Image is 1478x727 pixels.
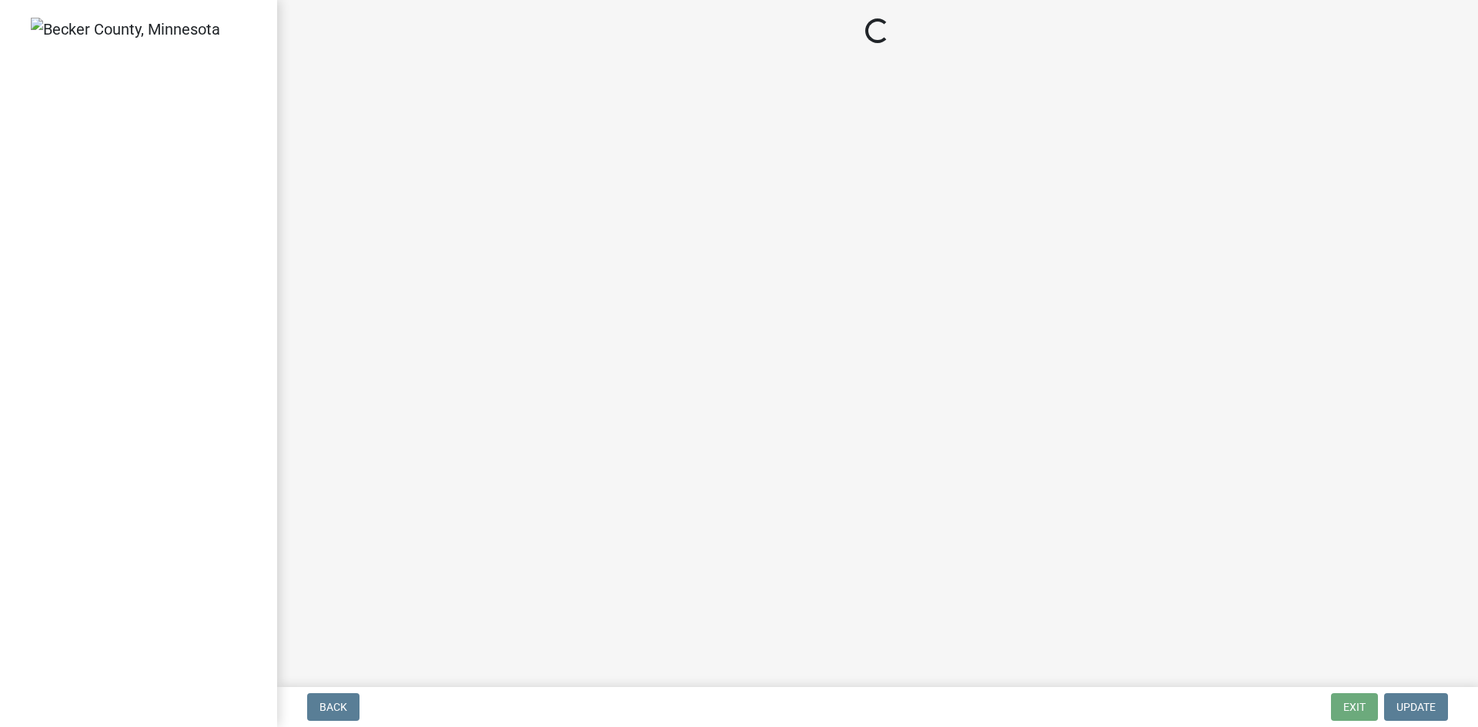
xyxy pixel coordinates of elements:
[319,701,347,713] span: Back
[1331,693,1378,721] button: Exit
[1384,693,1448,721] button: Update
[307,693,359,721] button: Back
[31,18,220,41] img: Becker County, Minnesota
[1396,701,1436,713] span: Update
